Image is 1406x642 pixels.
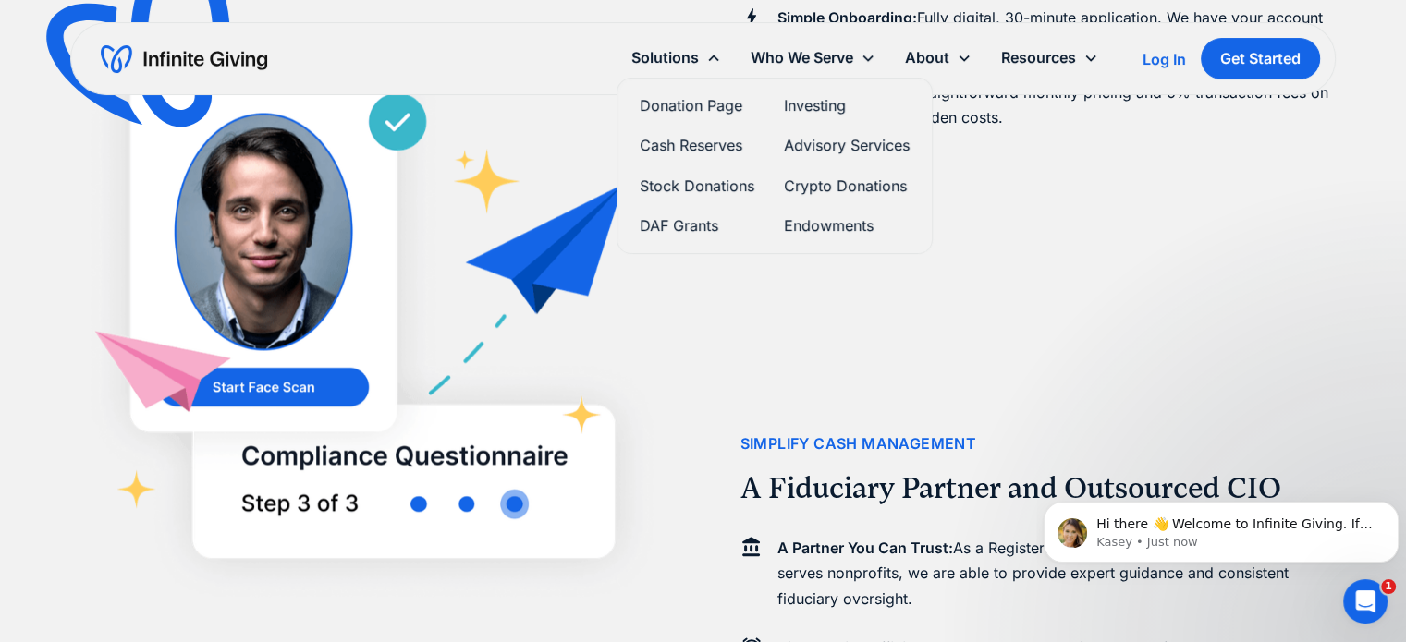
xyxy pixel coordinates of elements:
[1036,463,1406,592] iframe: Intercom notifications message
[751,45,853,70] div: Who We Serve
[1143,48,1186,70] a: Log In
[777,8,917,27] strong: Simple Onboarding:
[777,536,1336,612] p: As a Registered Investment Advisor that exclusively serves nonprofits, we are able to provide exp...
[986,38,1113,78] div: Resources
[640,133,754,158] a: Cash Reserves
[617,78,933,254] nav: Solutions
[777,539,953,557] strong: A Partner You Can Trust:
[1001,45,1076,70] div: Resources
[1381,579,1396,594] span: 1
[890,38,986,78] div: About
[631,45,699,70] div: Solutions
[640,93,754,118] a: Donation Page
[640,213,754,238] a: DAF Grants
[1143,52,1186,67] div: Log In
[905,45,949,70] div: About
[101,44,267,74] a: home
[740,431,977,456] div: simplify CASH MANAGEMENT
[784,174,910,199] a: Crypto Donations
[640,174,754,199] a: Stock Donations
[784,213,910,238] a: Endowments
[1201,38,1320,79] a: Get Started
[1343,579,1388,624] iframe: Intercom live chat
[617,38,736,78] div: Solutions
[777,6,1336,55] p: Fully digital, 30-minute application. We have your account open in just 3 business days.
[736,38,890,78] div: Who We Serve
[784,93,910,118] a: Investing
[777,80,1336,130] p: Straightforward monthly pricing and 0% transaction fees on stock gifts with no hidden costs.
[740,471,1281,506] h2: A Fiduciary Partner and Outsourced CIO
[784,133,910,158] a: Advisory Services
